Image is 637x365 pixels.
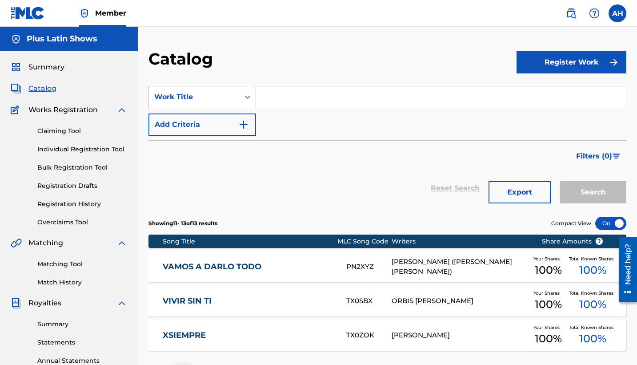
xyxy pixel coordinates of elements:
img: expand [116,298,127,308]
span: 100 % [535,331,562,347]
span: Total Known Shares [569,290,617,296]
span: 100 % [535,296,562,312]
div: Help [585,4,603,22]
div: [PERSON_NAME] ([PERSON_NAME] [PERSON_NAME]) [392,257,528,277]
img: Catalog [11,83,21,94]
form: Search Form [148,86,626,212]
iframe: Resource Center [612,233,637,307]
span: 100 % [579,331,606,347]
iframe: Chat Widget [593,322,637,365]
div: TX0SBX [346,296,392,306]
span: Your Shares [533,255,563,262]
a: Match History [37,278,127,287]
span: Share Amounts [542,237,603,246]
img: Summary [11,62,21,73]
div: TX0ZOK [346,330,392,341]
h5: Plus Latin Shows [27,34,97,44]
img: filter [613,154,620,159]
div: [PERSON_NAME] [392,330,528,341]
button: Filters (0) [571,145,626,167]
div: PN2XYZ [346,262,392,272]
img: f7272a7cc735f4ea7f67.svg [609,57,619,68]
a: Overclaims Tool [37,218,127,227]
span: Total Known Shares [569,324,617,331]
span: 100 % [535,262,562,278]
div: MLC Song Code [337,237,392,246]
img: Royalties [11,298,21,308]
a: VAMOS A DARLO TODO [163,262,334,272]
button: Add Criteria [148,114,256,136]
h2: Catalog [148,49,217,69]
span: 100 % [579,262,606,278]
span: Total Known Shares [569,255,617,262]
a: XSIEMPRE [163,330,334,341]
div: Song Title [163,237,337,246]
img: Works Registration [11,105,22,115]
img: search [566,8,577,19]
a: Registration Drafts [37,181,127,191]
span: Matching [28,238,63,248]
a: Claiming Tool [37,126,127,136]
div: ORBIS [PERSON_NAME] [392,296,528,306]
a: Public Search [562,4,580,22]
span: Your Shares [533,324,563,331]
span: 100 % [579,296,606,312]
img: 9d2ae6d4665cec9f34b9.svg [238,119,249,130]
div: User Menu [609,4,626,22]
a: Summary [37,320,127,329]
span: Your Shares [533,290,563,296]
img: MLC Logo [11,7,45,20]
span: Works Registration [28,105,98,115]
span: Royalties [28,298,61,308]
a: VIVIR SIN TI [163,296,334,306]
img: Top Rightsholder [79,8,90,19]
span: Summary [28,62,64,73]
span: Filters ( 0 ) [576,151,612,162]
span: Catalog [28,83,56,94]
a: Individual Registration Tool [37,145,127,154]
a: CatalogCatalog [11,83,56,94]
button: Export [489,181,551,203]
div: Writers [392,237,528,246]
a: SummarySummary [11,62,64,73]
span: Compact View [551,219,591,227]
a: Registration History [37,199,127,209]
p: Showing 11 - 13 of 13 results [148,219,217,227]
a: Statements [37,338,127,347]
span: ? [596,238,603,245]
img: Accounts [11,34,21,45]
a: Matching Tool [37,260,127,269]
a: Bulk Registration Tool [37,163,127,172]
div: Work Title [154,92,234,102]
img: help [589,8,600,19]
button: Register Work [517,51,626,73]
img: expand [116,238,127,248]
span: Member [95,8,126,18]
img: Matching [11,238,22,248]
img: expand [116,105,127,115]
